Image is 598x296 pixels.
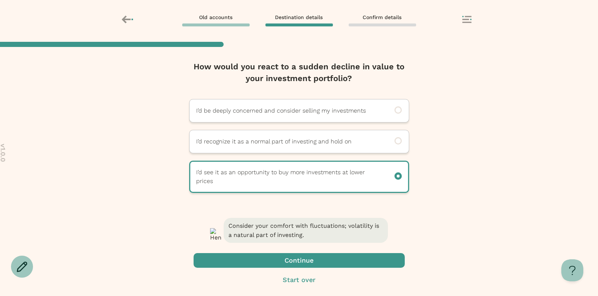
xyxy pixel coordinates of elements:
[283,275,315,285] p: Start over
[210,228,221,243] img: Henry - retirement transfer assistant
[189,61,409,84] p: How would you react to a sudden decline in value to your investment portfolio?
[283,275,315,285] button: Start over
[224,218,388,243] span: Consider your comfort with fluctuations; volatility is a natural part of investing.
[197,168,382,186] p: I’d see it as an opportunity to buy more investments at lower prices
[197,106,382,115] p: I’d be deeply concerned and consider selling my investments
[194,253,405,268] button: Continue
[275,14,323,21] span: Destination details
[197,137,382,146] p: I’d recognize it as a normal part of investing and hold on
[199,14,232,21] span: Old accounts
[363,14,402,21] span: Confirm details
